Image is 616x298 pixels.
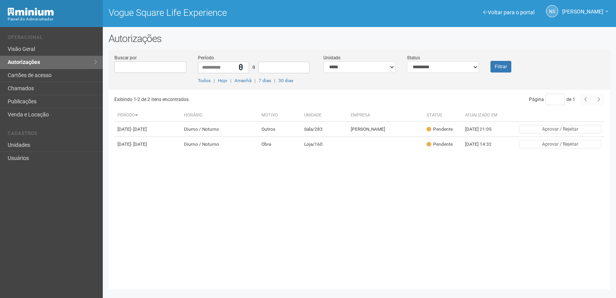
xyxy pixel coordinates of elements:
[114,94,357,105] div: Exibindo 1-2 de 2 itens encontrados
[301,137,347,152] td: Loja/160
[562,10,608,16] a: [PERSON_NAME]
[258,109,301,122] th: Motivo
[181,109,258,122] th: Horário
[427,141,453,148] div: Pendente
[427,126,453,133] div: Pendente
[8,8,54,16] img: Minium
[258,122,301,137] td: Outros
[483,9,534,15] a: Voltar para o portal
[181,122,258,137] td: Diurno / Noturno
[131,126,147,132] span: - [DATE]
[114,137,181,152] td: [DATE]
[234,78,251,83] a: Amanhã
[109,33,610,44] h2: Autorizações
[218,78,227,83] a: Hoje
[301,109,347,122] th: Unidade
[519,125,601,133] button: Aprovar / Rejeitar
[198,54,214,61] label: Período
[462,122,504,137] td: [DATE] 21:05
[8,131,97,139] li: Cadastros
[348,122,424,137] td: [PERSON_NAME]
[519,140,601,148] button: Aprovar / Rejeitar
[490,61,511,72] button: Filtrar
[529,97,575,102] span: Página de 1
[254,78,256,83] span: |
[274,78,275,83] span: |
[423,109,462,122] th: Status
[252,64,255,70] span: a
[198,78,211,83] a: Todos
[407,54,420,61] label: Status
[8,16,97,23] div: Painel do Administrador
[258,137,301,152] td: Obra
[230,78,231,83] span: |
[462,137,504,152] td: [DATE] 14:32
[259,78,271,83] a: 7 dias
[214,78,215,83] span: |
[546,5,558,17] a: NS
[462,109,504,122] th: Atualizado em
[131,141,147,147] span: - [DATE]
[114,122,181,137] td: [DATE]
[114,109,181,122] th: Período
[348,109,424,122] th: Empresa
[109,8,354,18] h1: Vogue Square Life Experience
[114,54,137,61] label: Buscar por
[278,78,293,83] a: 30 dias
[323,54,340,61] label: Unidade
[562,1,603,15] span: Nicolle Silva
[8,35,97,43] li: Operacional
[301,122,347,137] td: Sala/283
[181,137,258,152] td: Diurno / Noturno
